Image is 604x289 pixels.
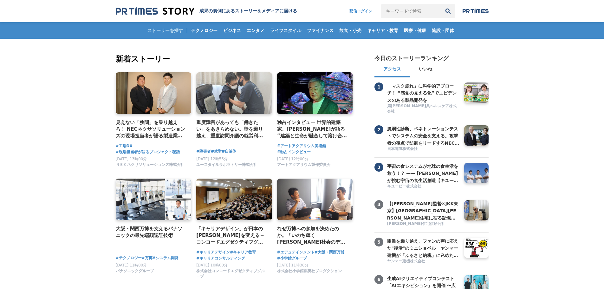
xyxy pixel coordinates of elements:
a: 成果の裏側にあるストーリーをメディアに届ける 成果の裏側にあるストーリーをメディアに届ける [116,7,297,16]
button: 検索 [441,4,455,18]
img: prtimes [463,9,489,14]
a: 飲食・小売 [337,22,364,39]
span: #万博 [142,255,153,261]
a: キャリア・教育 [365,22,401,39]
a: 「マスク崩れ」に科学的アプローチ！ “感覚の見える化”でエビデンスのある製品開発を [387,82,459,103]
a: アートアクアリウム製作委員会 [277,164,330,168]
span: ＮＥＣネクサソリューションズ株式会社 [116,162,184,167]
span: 医療・健康 [401,28,429,33]
a: #システム開発 [153,255,179,261]
a: 大阪・関西万博を支えるパナソニックの最先端顔認証技術 [116,225,186,239]
h3: 【[PERSON_NAME]監督×JKK東京】[GEOGRAPHIC_DATA][PERSON_NAME]住宅に宿る記憶 昭和の暮らしと❝つながり❞が描く、これからの住まいのかたち [387,200,459,221]
a: #キャリアコンサルティング [196,255,245,261]
span: [DATE] 11時00分 [116,263,147,267]
a: #現場担当者が語るプロジェクト秘話 [116,149,180,155]
span: 飲食・小売 [337,28,364,33]
a: #工場DX [116,143,133,149]
span: [DATE] 13時00分 [116,157,147,161]
span: キャリア・教育 [365,28,401,33]
span: 4 [374,200,383,209]
a: ユースタイルラボラトリー株式会社 [196,164,257,168]
span: 2 [374,125,383,134]
h4: 独占インタビュー 世界的建築家、[PERSON_NAME]が語る ”建築と生命が融合して溶け合うような世界” アートアクアリウム美術館 GINZA コラボレーション作品「金魚の石庭」 [277,119,348,140]
input: キーワードで検索 [381,4,441,18]
h3: 困難を乗り越え、ファンの声に応えた"復活"のミニショベル ヤンマー建機が「ふるさと納税」に込めた、ものづくりへの誇りと地域への想い [387,238,459,259]
span: 第[PERSON_NAME]共ヘルスケア株式会社 [387,103,459,114]
span: アートアクアリウム製作委員会 [277,162,330,167]
a: ビジネス [221,22,244,39]
span: ビジネス [221,28,244,33]
button: いいね [410,62,441,77]
span: パナソニックグループ [116,268,154,274]
a: ライフスタイル [268,22,304,39]
a: 日本電気株式会社 [387,146,459,152]
a: 見えない「狭間」を乗り越えろ！ NECネクサソリューションズの現場担当者が語る製造業のDX成功の秘訣 [116,119,186,140]
a: [PERSON_NAME]住宅供給公社 [387,221,459,227]
a: テクノロジー [188,22,220,39]
h1: 成果の裏側にあるストーリーをメディアに届ける [199,8,297,14]
a: #障害者 [196,148,211,154]
span: テクノロジー [188,28,220,33]
span: #就労 [211,148,222,154]
h3: 「マスク崩れ」に科学的アプローチ！ “感覚の見える化”でエビデンスのある製品開発を [387,82,459,104]
span: [DATE] 12時55分 [196,157,228,161]
a: 困難を乗り越え、ファンの声に応えた"復活"のミニショベル ヤンマー建機が「ふるさと納税」に込めた、ものづくりへの誇りと地域への想い [387,238,459,258]
a: 株式会社小学館集英社プロダクション [277,270,342,275]
a: ＮＥＣネクサソリューションズ株式会社 [116,164,184,168]
a: パナソニックグループ [116,270,154,275]
span: [PERSON_NAME]住宅供給公社 [387,221,445,227]
span: ユースタイルラボラトリー株式会社 [196,162,257,167]
span: ヤンマー建機株式会社 [387,259,425,264]
a: #キャリアデザイン [196,249,230,255]
span: 株式会社コンコードエグゼクティブグループ [196,268,267,279]
a: 「キャリアデザイン」が日本の[PERSON_NAME]を変える～コンコードエグゼクティブグループの挑戦 [196,225,267,246]
span: 日本電気株式会社 [387,146,418,152]
span: エンタメ [244,28,267,33]
a: 第[PERSON_NAME]共ヘルスケア株式会社 [387,103,459,115]
h2: 今日のストーリーランキング [374,55,449,62]
a: #大阪・関西万博 [315,249,344,255]
span: ライフスタイル [268,28,304,33]
a: #キャリア教育 [230,249,256,255]
img: 成果の裏側にあるストーリーをメディアに届ける [116,7,194,16]
a: 株式会社コンコードエグゼクティブグループ [196,276,267,280]
a: 医療・健康 [401,22,429,39]
a: ヤンマー建機株式会社 [387,259,459,265]
a: #自治体 [222,148,236,154]
span: 3 [374,163,383,172]
a: 配信ログイン [343,4,379,18]
a: ファイナンス [304,22,336,39]
span: ファイナンス [304,28,336,33]
button: アクセス [374,62,410,77]
a: 施設・団体 [429,22,457,39]
span: 施設・団体 [429,28,457,33]
a: #テクノロジー [116,255,142,261]
h3: 脆弱性診断、ペネトレーションテストでシステムの安全を支える。攻撃者の視点で防御をリードするNECの「リスクハンティングチーム」 [387,125,459,147]
span: 5 [374,238,383,246]
a: なぜ万博への参加を決めたのか。「いのち輝く[PERSON_NAME]社会のデザイン」の実現に向けて、エデュテインメントの可能性を追求するプロジェクト。 [277,225,348,246]
span: [DATE] 10時00分 [196,263,228,267]
a: 宇宙の食システムが地球の食生活を救う！？ —— [PERSON_NAME]が挑む宇宙の食生活創造【キユーピー ミライ研究員】 [387,163,459,183]
a: #エデュテインメント [277,249,315,255]
a: エンタメ [244,22,267,39]
span: [DATE] 11時38分 [277,263,308,267]
a: #アートアクアリウム美術館 [277,143,326,149]
span: 1 [374,82,383,91]
a: #独占インタビュー [277,149,311,155]
span: キユーピー株式会社 [387,184,421,189]
a: 重度障害があっても「働きたい」をあきらめない。壁を乗り越え、重度訪問介護の就労利用を[PERSON_NAME][GEOGRAPHIC_DATA]で実現した経営者の挑戦。 [196,119,267,140]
